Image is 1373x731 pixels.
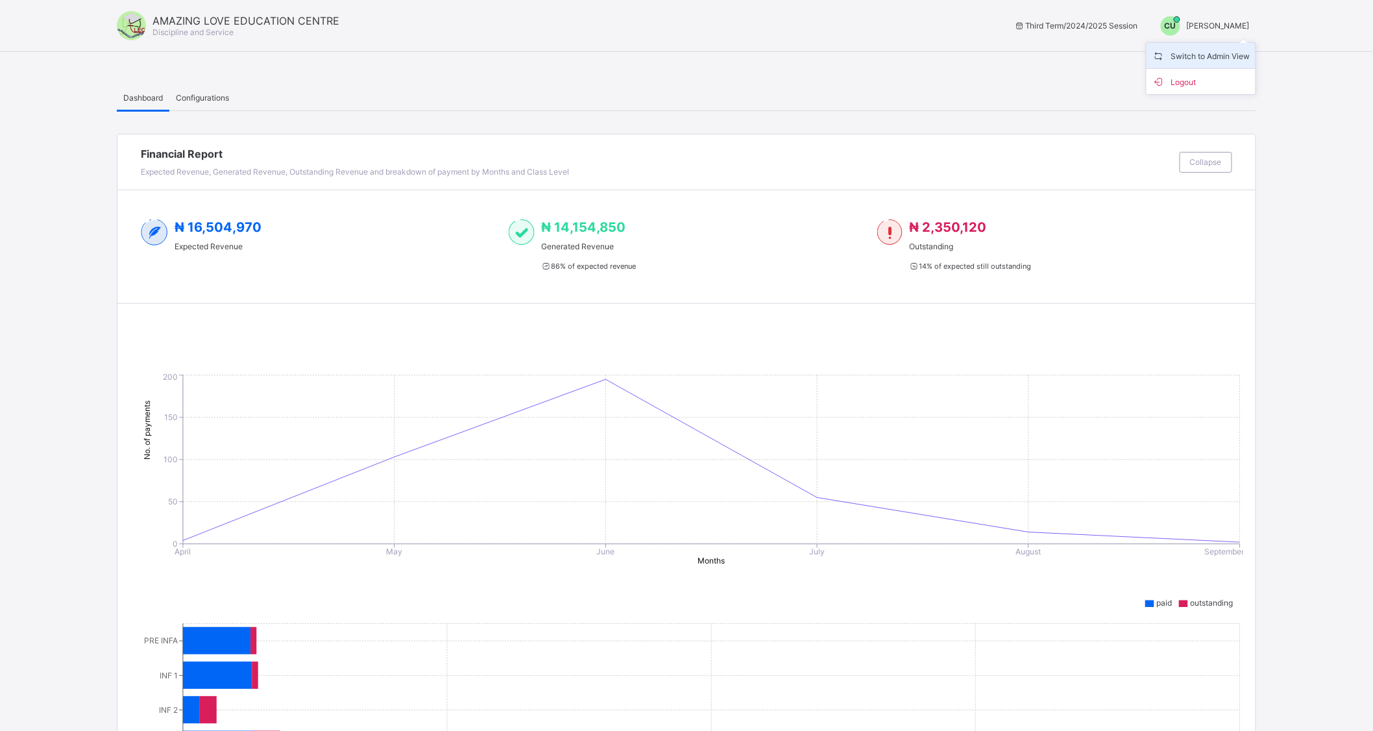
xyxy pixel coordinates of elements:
[809,547,825,557] tspan: July
[909,219,986,235] span: ₦ 2,350,120
[1190,157,1222,167] span: Collapse
[541,242,636,251] span: Generated Revenue
[175,547,191,557] tspan: April
[175,242,261,251] span: Expected Revenue
[1152,48,1250,63] span: Switch to Admin View
[541,262,636,271] span: 86 % of expected revenue
[163,373,178,382] tspan: 200
[144,636,178,646] tspan: PRE INFA
[1187,21,1250,31] span: [PERSON_NAME]
[159,705,178,715] tspan: INF 2
[141,167,569,177] span: Expected Revenue, Generated Revenue, Outstanding Revenue and breakdown of payment by Months and C...
[164,412,178,422] tspan: 150
[173,539,178,549] tspan: 0
[1205,547,1245,557] tspan: September
[386,547,402,557] tspan: May
[1165,21,1176,31] span: CU
[123,93,163,103] span: Dashboard
[176,93,229,103] span: Configurations
[877,219,903,245] img: outstanding-1.146d663e52f09953f639664a84e30106.svg
[1191,598,1233,608] span: outstanding
[141,219,168,245] img: expected-2.4343d3e9d0c965b919479240f3db56ac.svg
[152,14,339,27] span: AMAZING LOVE EDUCATION CENTRE
[1152,74,1250,89] span: Logout
[1016,547,1041,557] tspan: August
[141,147,1173,160] span: Financial Report
[152,27,234,37] span: Discipline and Service
[1157,598,1173,608] span: paid
[160,671,178,680] tspan: INF 1
[142,401,152,460] tspan: No. of payments
[168,497,178,506] tspan: 50
[597,547,615,557] tspan: June
[509,219,534,245] img: paid-1.3eb1404cbcb1d3b736510a26bbfa3ccb.svg
[164,454,178,464] tspan: 100
[1147,43,1256,69] li: dropdown-list-item-name-0
[541,219,626,235] span: ₦ 14,154,850
[909,262,1031,271] span: 14 % of expected still outstanding
[1014,21,1138,31] span: session/term information
[175,219,261,235] span: ₦ 16,504,970
[698,556,725,565] tspan: Months
[1147,69,1256,94] li: dropdown-list-item-buttom-1
[909,242,1031,251] span: Outstanding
